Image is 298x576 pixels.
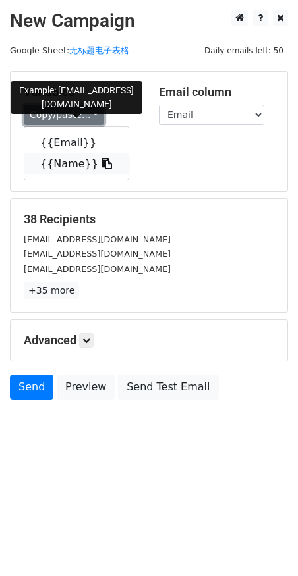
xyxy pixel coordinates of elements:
a: +35 more [24,282,79,299]
a: Send Test Email [118,375,218,400]
h5: 38 Recipients [24,212,274,226]
a: 无标题电子表格 [69,45,129,55]
a: Preview [57,375,115,400]
a: Send [10,375,53,400]
span: Daily emails left: 50 [200,43,288,58]
a: {{Name}} [24,153,129,174]
small: Google Sheet: [10,45,129,55]
small: [EMAIL_ADDRESS][DOMAIN_NAME] [24,249,171,259]
a: {{Email}} [24,132,129,153]
iframe: Chat Widget [232,513,298,576]
small: [EMAIL_ADDRESS][DOMAIN_NAME] [24,234,171,244]
h5: Email column [159,85,274,99]
div: 聊天小组件 [232,513,298,576]
h2: New Campaign [10,10,288,32]
div: Example: [EMAIL_ADDRESS][DOMAIN_NAME] [11,81,142,114]
a: Daily emails left: 50 [200,45,288,55]
small: [EMAIL_ADDRESS][DOMAIN_NAME] [24,264,171,274]
h5: Advanced [24,333,274,348]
